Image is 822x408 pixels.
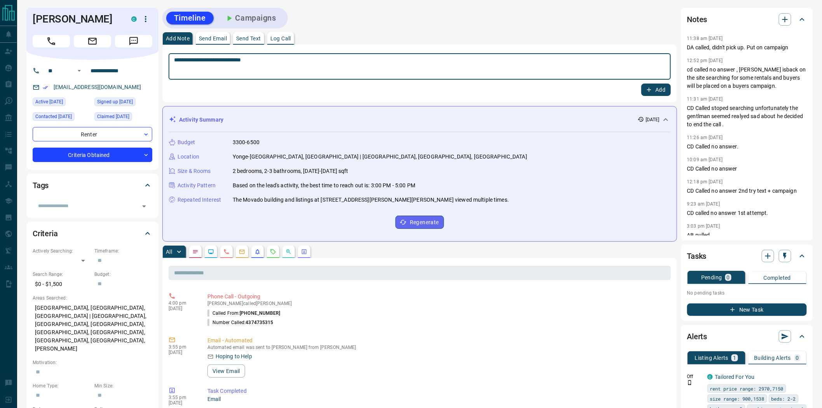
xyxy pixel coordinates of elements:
[217,12,284,24] button: Campaigns
[687,143,807,151] p: CD Called no answer.
[207,310,280,317] p: Called From:
[166,249,172,255] p: All
[687,201,720,207] p: 9:23 am [DATE]
[395,216,444,229] button: Regenerate
[233,138,259,146] p: 3300-6500
[270,36,291,41] p: Log Call
[687,330,707,343] h2: Alerts
[33,295,152,302] p: Areas Searched:
[754,355,791,361] p: Building Alerts
[687,13,707,26] h2: Notes
[115,35,152,47] span: Message
[169,113,670,127] div: Activity Summary[DATE]
[687,303,807,316] button: New Task
[687,96,723,102] p: 11:31 am [DATE]
[687,187,807,195] p: CD Called no answer 2nd try text + campaign
[207,387,668,395] p: Task Completed
[33,382,91,389] p: Home Type:
[178,153,199,161] p: Location
[35,98,63,106] span: Active [DATE]
[687,104,807,129] p: CD Called stoped searching unfortunately the gentlman seemed realyed sad about he decided to end ...
[131,16,137,22] div: condos.ca
[33,224,152,243] div: Criteria
[179,116,223,124] p: Activity Summary
[207,345,668,350] p: Automated email was sent to [PERSON_NAME] from [PERSON_NAME]
[207,301,668,306] p: [PERSON_NAME] called [PERSON_NAME]
[43,85,48,90] svg: Email Verified
[169,300,196,306] p: 4:00 pm
[33,248,91,255] p: Actively Searching:
[208,249,214,255] svg: Lead Browsing Activity
[169,400,196,406] p: [DATE]
[687,247,807,265] div: Tasks
[687,250,707,262] h2: Tasks
[687,231,807,239] p: AB pulled
[199,36,227,41] p: Send Email
[33,227,58,240] h2: Criteria
[33,112,91,123] div: Wed Aug 13 2025
[687,223,720,229] p: 3:03 pm [DATE]
[687,373,703,380] p: Off
[233,181,415,190] p: Based on the lead's activity, the best time to reach out is: 3:00 PM - 5:00 PM
[33,179,49,192] h2: Tags
[715,374,755,380] a: Tailored For You
[710,385,784,392] span: rent price range: 2970,7150
[178,196,221,204] p: Repeated Interest
[687,165,807,173] p: CD Called no answer
[239,249,245,255] svg: Emails
[641,84,671,96] button: Add
[207,337,668,345] p: Email - Automated
[33,359,152,366] p: Motivation:
[54,84,141,90] a: [EMAIL_ADDRESS][DOMAIN_NAME]
[687,157,723,162] p: 10:09 am [DATE]
[97,98,133,106] span: Signed up [DATE]
[169,306,196,311] p: [DATE]
[75,66,84,75] button: Open
[33,302,152,355] p: [GEOGRAPHIC_DATA], [GEOGRAPHIC_DATA], [GEOGRAPHIC_DATA] | [GEOGRAPHIC_DATA], [GEOGRAPHIC_DATA], [...
[254,249,261,255] svg: Listing Alerts
[707,374,713,380] div: condos.ca
[207,364,245,378] button: View Email
[94,248,152,255] p: Timeframe:
[764,275,791,281] p: Completed
[33,148,152,162] div: Criteria Obtained
[646,116,660,123] p: [DATE]
[169,395,196,400] p: 3:55 pm
[33,127,152,141] div: Renter
[33,13,120,25] h1: [PERSON_NAME]
[207,293,668,301] p: Phone Call - Outgoing
[710,395,765,403] span: size range: 900,1538
[701,275,722,280] p: Pending
[796,355,799,361] p: 0
[270,249,276,255] svg: Requests
[236,36,261,41] p: Send Text
[166,36,190,41] p: Add Note
[246,320,273,325] span: 4374735315
[94,112,152,123] div: Tue Oct 01 2024
[33,271,91,278] p: Search Range:
[207,395,668,403] p: Email
[97,113,129,120] span: Claimed [DATE]
[233,153,527,161] p: Yonge-[GEOGRAPHIC_DATA], [GEOGRAPHIC_DATA] | [GEOGRAPHIC_DATA], [GEOGRAPHIC_DATA], [GEOGRAPHIC_DATA]
[695,355,729,361] p: Listing Alerts
[94,271,152,278] p: Budget:
[35,113,72,120] span: Contacted [DATE]
[687,380,693,385] svg: Push Notification Only
[94,382,152,389] p: Min Size:
[139,201,150,212] button: Open
[687,58,723,63] p: 12:52 pm [DATE]
[169,350,196,355] p: [DATE]
[166,12,214,24] button: Timeline
[687,209,807,217] p: CD called no answer 1st attempt.
[687,44,807,52] p: DA called, didn't pick up. Put on campaign
[33,98,91,108] div: Mon Aug 11 2025
[301,249,307,255] svg: Agent Actions
[169,344,196,350] p: 3:55 pm
[240,310,280,316] span: [PHONE_NUMBER]
[687,179,723,185] p: 12:18 pm [DATE]
[286,249,292,255] svg: Opportunities
[233,196,509,204] p: The Movado building and listings at [STREET_ADDRESS][PERSON_NAME][PERSON_NAME] viewed multiple ti...
[33,278,91,291] p: $0 - $1,500
[178,138,195,146] p: Budget
[94,98,152,108] div: Mon Feb 19 2024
